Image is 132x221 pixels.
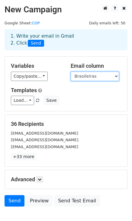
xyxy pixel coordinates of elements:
[11,63,62,69] h5: Variables
[11,176,121,183] h5: Advanced
[28,40,44,47] span: Send
[87,21,127,25] a: Daily emails left: 50
[54,195,100,207] a: Send Test Email
[5,5,127,15] h2: New Campaign
[102,192,132,221] iframe: Chat Widget
[6,33,126,47] div: 1. Write your email in Gmail 2. Click
[11,72,48,81] a: Copy/paste...
[11,153,36,160] a: +33 more
[102,192,132,221] div: Widget de chat
[11,131,78,135] small: [EMAIL_ADDRESS][DOMAIN_NAME]
[32,21,40,25] a: COP
[26,195,53,207] a: Preview
[71,63,121,69] h5: Email column
[11,138,79,142] small: [EMAIL_ADDRESS][DOMAIN_NAME].
[43,96,59,105] button: Save
[5,21,40,25] small: Google Sheet:
[11,96,34,105] a: Load...
[87,20,127,26] span: Daily emails left: 50
[11,145,78,149] small: [EMAIL_ADDRESS][DOMAIN_NAME]
[5,195,24,207] a: Send
[11,121,121,127] h5: 36 Recipients
[11,87,37,93] a: Templates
